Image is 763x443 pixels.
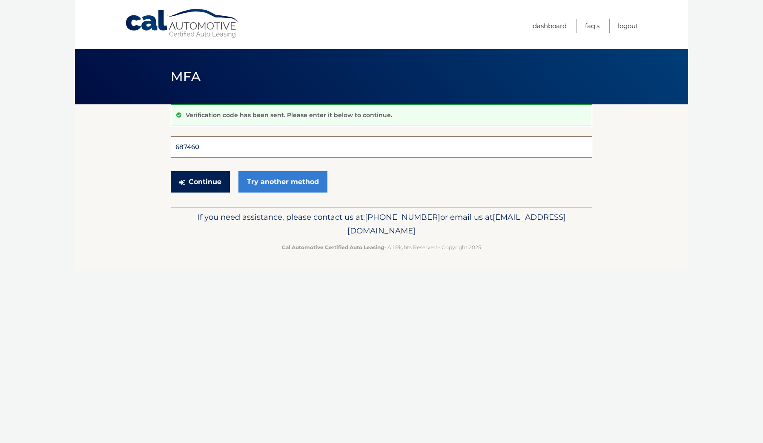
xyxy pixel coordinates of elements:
[176,210,587,238] p: If you need assistance, please contact us at: or email us at
[186,111,392,119] p: Verification code has been sent. Please enter it below to continue.
[171,136,592,158] input: Verification Code
[365,212,440,222] span: [PHONE_NUMBER]
[347,212,566,236] span: [EMAIL_ADDRESS][DOMAIN_NAME]
[171,171,230,193] button: Continue
[282,244,384,250] strong: Cal Automotive Certified Auto Leasing
[585,19,599,33] a: FAQ's
[176,243,587,252] p: - All Rights Reserved - Copyright 2025
[533,19,567,33] a: Dashboard
[618,19,638,33] a: Logout
[238,171,327,193] a: Try another method
[125,9,240,39] a: Cal Automotive
[171,69,201,84] span: MFA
